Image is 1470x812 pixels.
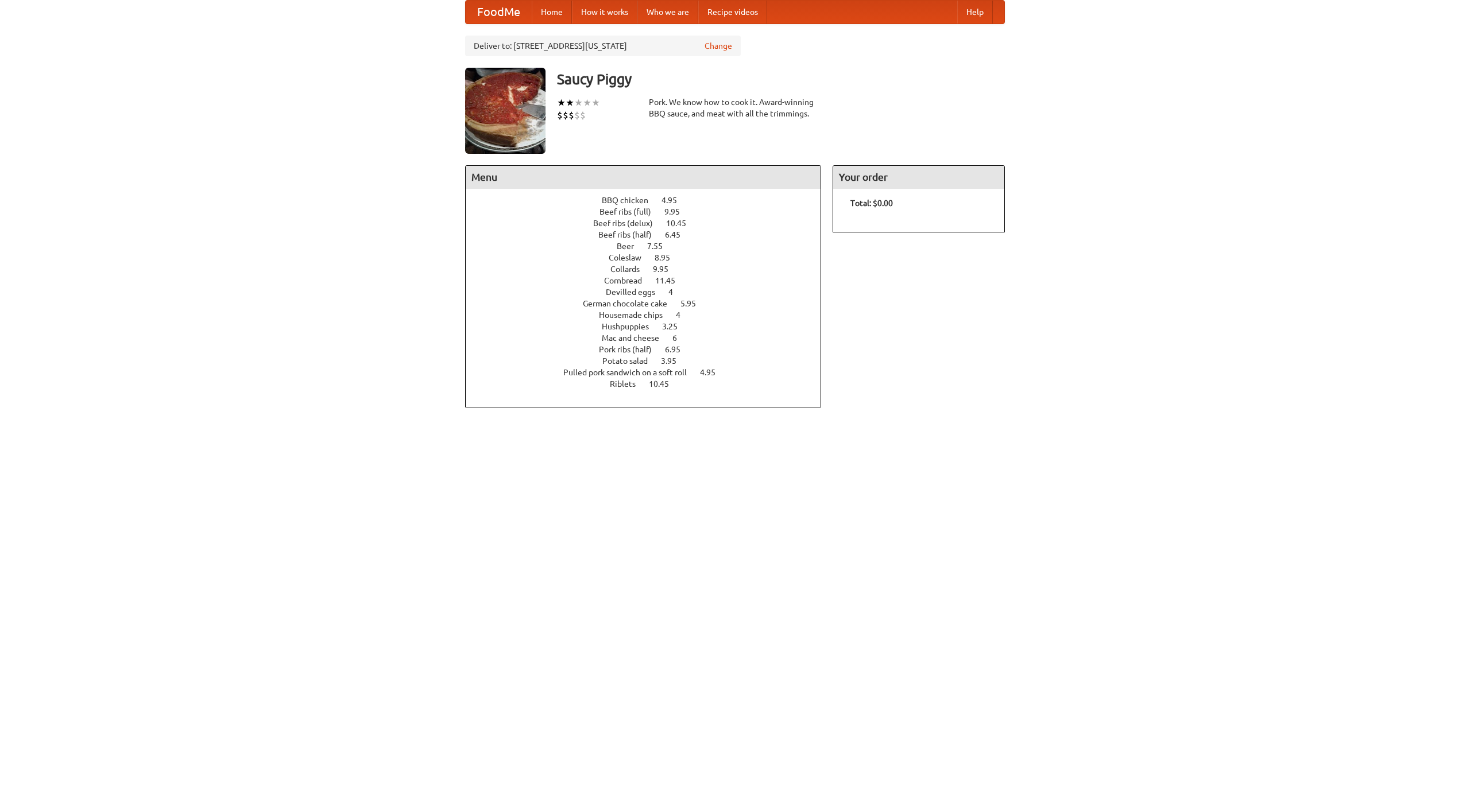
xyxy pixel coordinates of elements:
h3: Saucy Piggy [557,68,1005,91]
a: Coleslaw 8.95 [609,253,691,262]
a: Devilled eggs 4 [606,287,694,297]
a: Beef ribs (delux) 10.45 [593,219,707,228]
a: Hushpuppies 3.25 [602,322,699,331]
li: $ [580,109,586,122]
span: Housemade chips [599,310,674,320]
a: Change [705,40,732,52]
a: Help [957,1,993,24]
a: Potato salad 3.95 [602,356,698,366]
b: Total: $0.00 [850,199,893,208]
li: $ [563,109,568,122]
span: BBQ chicken [602,196,660,205]
h4: Your order [833,166,1004,189]
a: Pork ribs (half) 6.95 [599,345,702,354]
span: Beer [617,242,645,251]
span: 10.45 [649,379,680,388]
a: Pulled pork sandwich on a soft roll 4.95 [563,368,737,377]
span: German chocolate cake [583,299,679,308]
a: FoodMe [466,1,532,24]
div: Pork. We know how to cook it. Award-winning BBQ sauce, and meat with all the trimmings. [649,96,821,119]
span: Potato salad [602,356,659,366]
a: BBQ chicken 4.95 [602,196,698,205]
span: 3.25 [662,322,689,331]
span: Pork ribs (half) [599,345,663,354]
span: 9.95 [664,207,691,216]
li: ★ [583,96,591,109]
span: Riblets [610,379,647,388]
li: $ [557,109,563,122]
span: Beef ribs (full) [599,207,663,216]
span: 10.45 [666,219,698,228]
span: Beef ribs (half) [598,230,663,239]
a: Beer 7.55 [617,242,684,251]
span: Beef ribs (delux) [593,219,664,228]
a: Home [532,1,572,24]
span: Hushpuppies [602,322,660,331]
a: Recipe videos [698,1,767,24]
span: 6.45 [665,230,692,239]
span: 8.95 [655,253,682,262]
a: Beef ribs (half) 6.45 [598,230,702,239]
a: Cornbread 11.45 [604,276,697,285]
span: 9.95 [653,265,680,274]
li: ★ [574,96,583,109]
h4: Menu [466,166,821,189]
li: ★ [566,96,574,109]
a: German chocolate cake 5.95 [583,299,717,308]
span: 11.45 [655,276,687,285]
span: 6 [672,333,688,343]
span: Collards [610,265,651,274]
img: angular.jpg [465,68,546,154]
span: Devilled eggs [606,287,667,297]
div: Deliver to: [STREET_ADDRESS][US_STATE] [465,36,741,56]
a: Riblets 10.45 [610,379,690,388]
span: 4.95 [661,196,688,205]
span: Cornbread [604,276,653,285]
a: Collards 9.95 [610,265,690,274]
span: 4.95 [700,368,727,377]
a: Mac and cheese 6 [602,333,698,343]
a: Beef ribs (full) 9.95 [599,207,701,216]
span: 7.55 [647,242,674,251]
a: Who we are [637,1,698,24]
span: Pulled pork sandwich on a soft roll [563,368,698,377]
span: 4 [676,310,692,320]
a: How it works [572,1,637,24]
li: ★ [557,96,566,109]
li: $ [568,109,574,122]
span: Coleslaw [609,253,653,262]
span: 4 [668,287,684,297]
li: $ [574,109,580,122]
a: Housemade chips 4 [599,310,702,320]
span: 6.95 [665,345,692,354]
span: 3.95 [661,356,688,366]
span: Mac and cheese [602,333,671,343]
span: 5.95 [680,299,707,308]
li: ★ [591,96,600,109]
